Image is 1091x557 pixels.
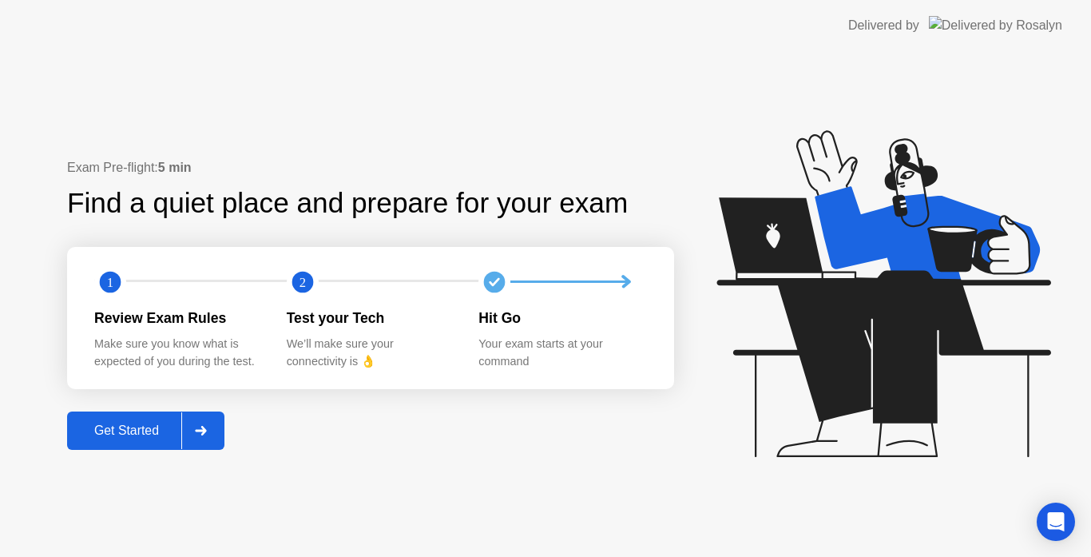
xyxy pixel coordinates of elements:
[287,308,454,328] div: Test your Tech
[67,182,630,225] div: Find a quiet place and prepare for your exam
[94,308,261,328] div: Review Exam Rules
[67,412,224,450] button: Get Started
[94,336,261,370] div: Make sure you know what is expected of you during the test.
[848,16,919,35] div: Delivered by
[478,308,645,328] div: Hit Go
[72,424,181,438] div: Get Started
[107,274,113,289] text: 1
[67,158,674,177] div: Exam Pre-flight:
[1037,503,1075,541] div: Open Intercom Messenger
[478,336,645,370] div: Your exam starts at your command
[300,274,306,289] text: 2
[158,161,192,174] b: 5 min
[287,336,454,370] div: We’ll make sure your connectivity is 👌
[929,16,1062,34] img: Delivered by Rosalyn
